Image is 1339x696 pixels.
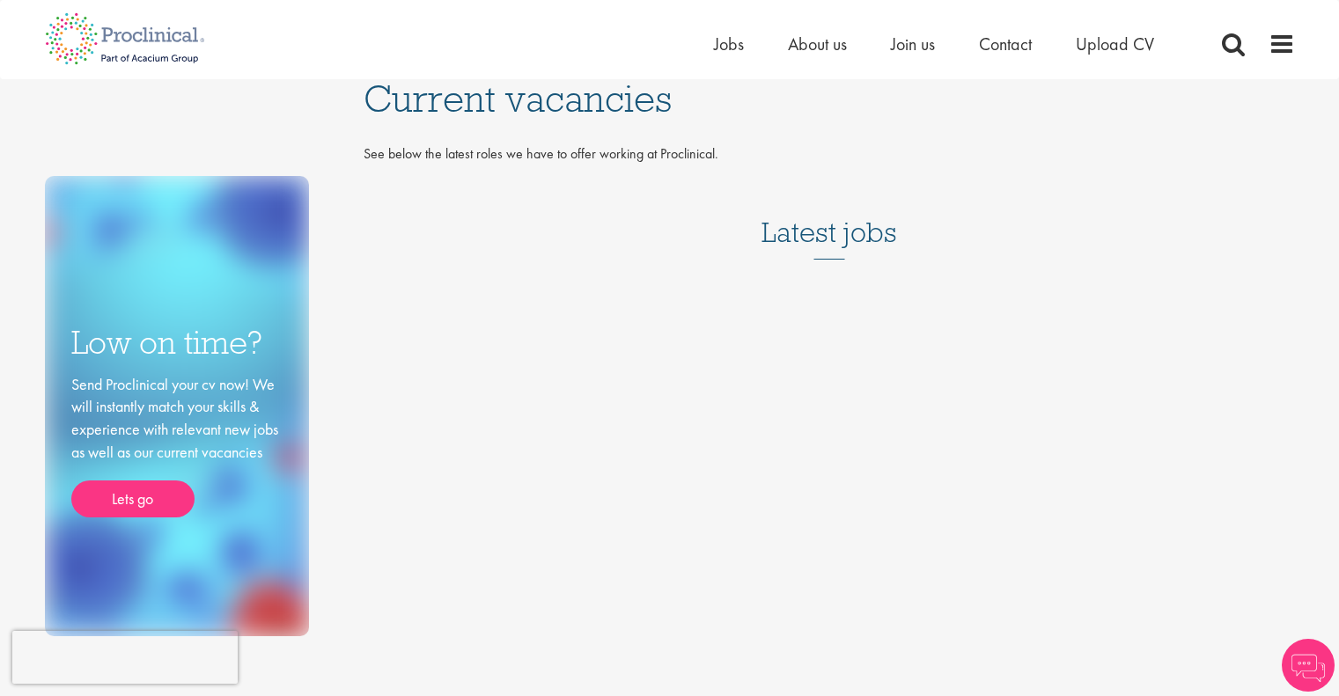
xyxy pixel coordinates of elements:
[979,33,1032,55] a: Contact
[1282,639,1335,692] img: Chatbot
[12,631,238,684] iframe: reCAPTCHA
[71,480,195,517] a: Lets go
[1076,33,1154,55] a: Upload CV
[891,33,935,55] a: Join us
[71,326,283,360] h3: Low on time?
[761,173,897,260] h3: Latest jobs
[71,373,283,518] div: Send Proclinical your cv now! We will instantly match your skills & experience with relevant new ...
[364,144,1295,165] p: See below the latest roles we have to offer working at Proclinical.
[364,75,672,122] span: Current vacancies
[788,33,847,55] a: About us
[714,33,744,55] a: Jobs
